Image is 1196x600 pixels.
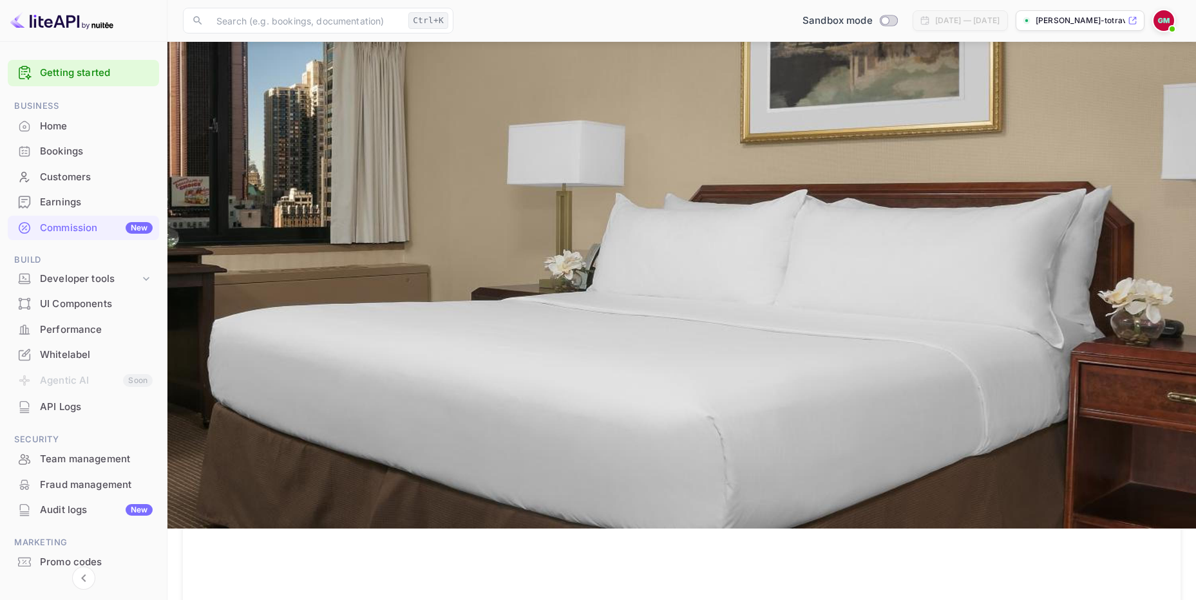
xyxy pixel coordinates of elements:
[8,216,159,241] div: CommissionNew
[797,14,902,28] div: Switch to Production mode
[8,395,159,420] div: API Logs
[40,555,153,570] div: Promo codes
[8,447,159,471] a: Team management
[8,342,159,366] a: Whitelabel
[40,503,153,518] div: Audit logs
[40,170,153,185] div: Customers
[8,498,159,523] div: Audit logsNew
[8,253,159,267] span: Build
[8,60,159,86] div: Getting started
[8,139,159,164] div: Bookings
[8,536,159,550] span: Marketing
[8,114,159,138] a: Home
[40,452,153,467] div: Team management
[40,221,153,236] div: Commission
[8,165,159,189] a: Customers
[126,222,153,234] div: New
[40,144,153,159] div: Bookings
[8,190,159,214] a: Earnings
[40,323,153,337] div: Performance
[1036,15,1125,26] p: [PERSON_NAME]-totravel...
[1153,10,1174,31] img: Gelske Malave
[8,550,159,575] div: Promo codes
[8,114,159,139] div: Home
[8,473,159,498] div: Fraud management
[40,478,153,492] div: Fraud management
[40,348,153,362] div: Whitelabel
[8,216,159,239] a: CommissionNew
[126,504,153,516] div: New
[8,292,159,317] div: UI Components
[935,15,1000,26] div: [DATE] — [DATE]
[8,292,159,315] a: UI Components
[8,317,159,341] a: Performance
[40,66,153,80] a: Getting started
[8,447,159,472] div: Team management
[8,550,159,574] a: Promo codes
[802,14,873,28] span: Sandbox mode
[72,567,95,590] button: Collapse navigation
[8,342,159,368] div: Whitelabel
[40,400,153,415] div: API Logs
[209,8,403,33] input: Search (e.g. bookings, documentation)
[10,10,113,31] img: LiteAPI logo
[8,317,159,342] div: Performance
[8,473,159,496] a: Fraud management
[8,99,159,113] span: Business
[8,165,159,190] div: Customers
[40,195,153,210] div: Earnings
[8,268,159,290] div: Developer tools
[8,139,159,163] a: Bookings
[408,12,448,29] div: Ctrl+K
[40,119,153,134] div: Home
[8,190,159,215] div: Earnings
[8,433,159,447] span: Security
[40,272,140,286] div: Developer tools
[8,395,159,418] a: API Logs
[8,498,159,521] a: Audit logsNew
[40,297,153,312] div: UI Components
